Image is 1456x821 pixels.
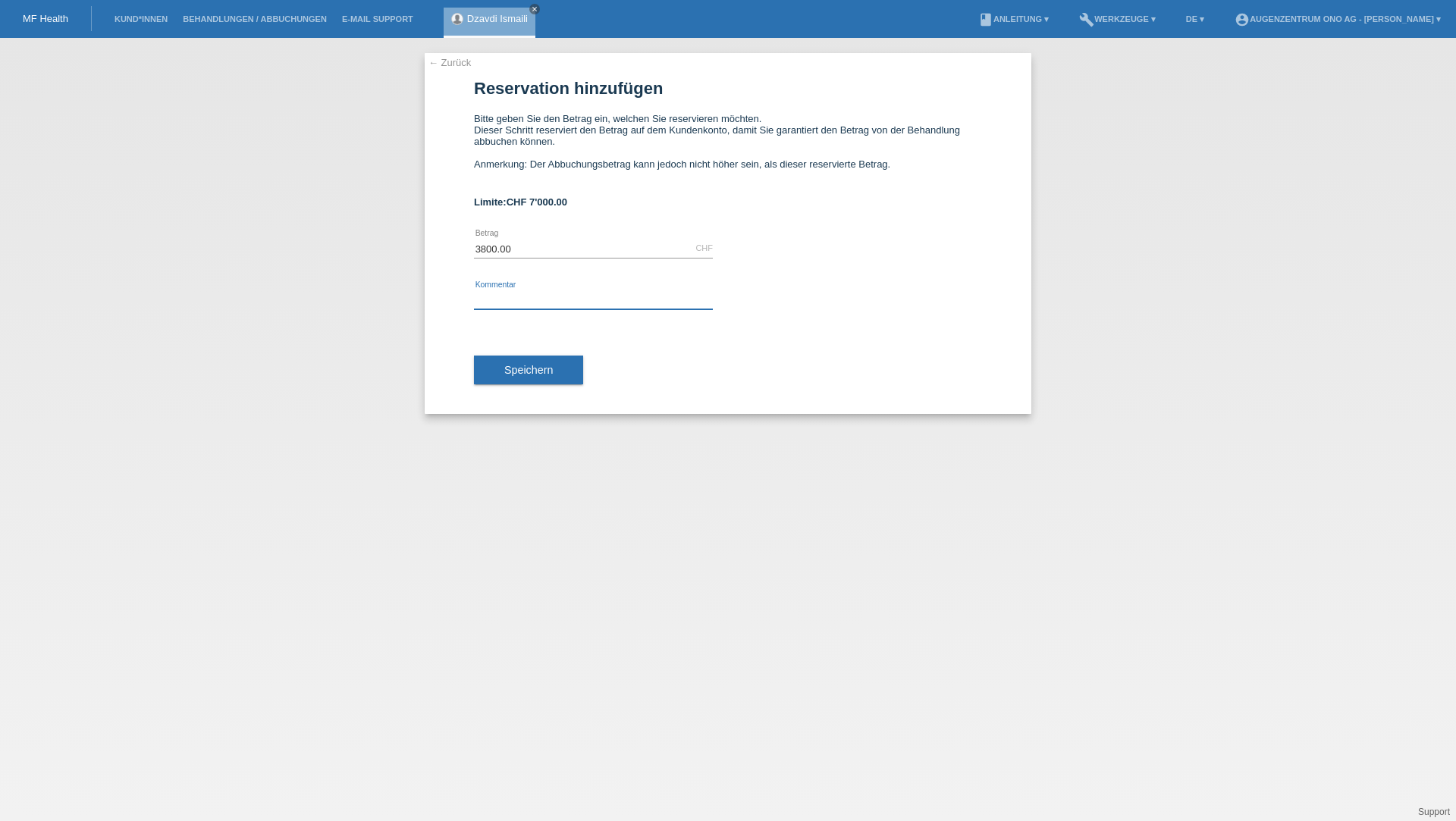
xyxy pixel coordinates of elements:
button: Speichern [474,356,583,384]
a: account_circleAugenzentrum ONO AG - [PERSON_NAME] ▾ [1227,14,1448,24]
a: Kund*innen [107,14,175,24]
a: MF Health [23,13,68,24]
a: DE ▾ [1178,14,1212,24]
a: close [529,4,540,14]
div: Bitte geben Sie den Betrag ein, welchen Sie reservieren möchten. Dieser Schritt reserviert den Be... [474,113,982,181]
a: E-Mail Support [334,14,421,24]
span: Speichern [504,364,553,376]
i: account_circle [1235,12,1250,27]
i: close [531,5,538,13]
a: Behandlungen / Abbuchungen [175,14,334,24]
span: CHF 7'000.00 [507,196,567,208]
i: book [978,12,993,27]
a: bookAnleitung ▾ [971,14,1056,24]
div: CHF [695,243,713,252]
a: ← Zurück [428,57,471,68]
a: Support [1418,807,1450,817]
b: Limite: [474,196,567,208]
h1: Reservation hinzufügen [474,79,982,98]
a: buildWerkzeuge ▾ [1072,14,1163,24]
i: build [1079,12,1094,27]
a: Dzavdi Ismaili [467,13,528,24]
